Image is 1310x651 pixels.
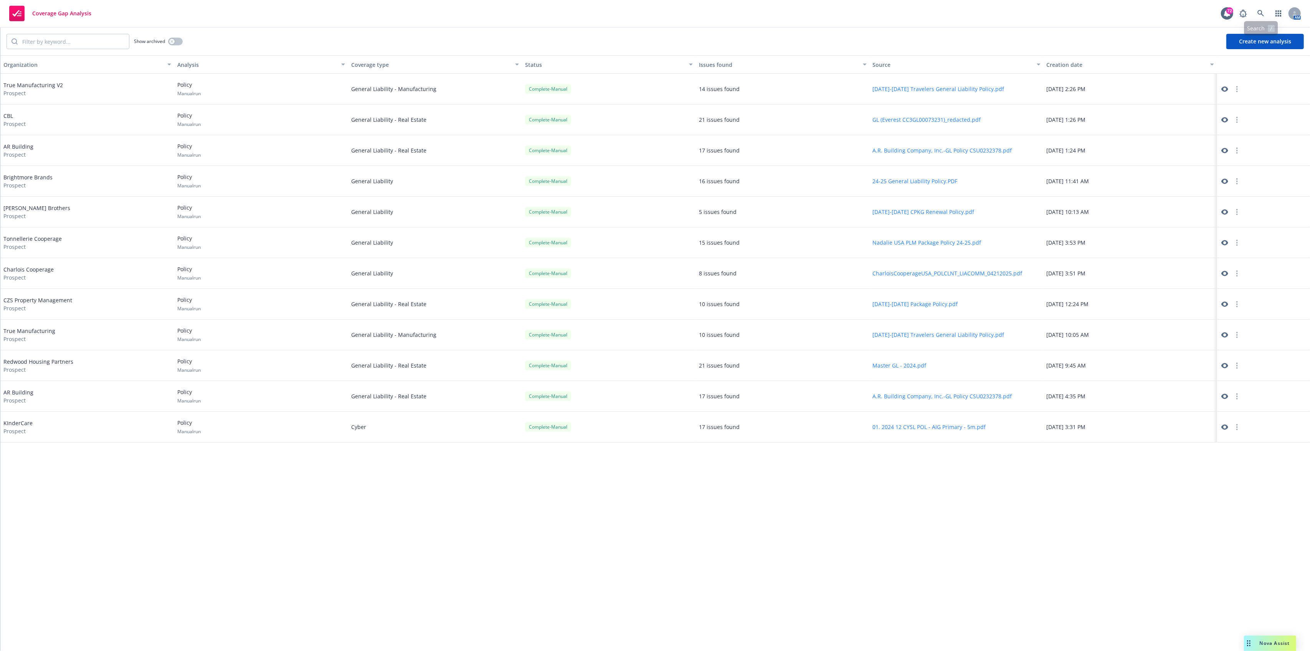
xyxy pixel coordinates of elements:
[177,182,201,189] span: Manual run
[3,396,33,404] span: Prospect
[3,112,26,128] div: CBL
[177,234,201,250] div: Policy
[348,197,522,227] div: General Liability
[348,320,522,350] div: General Liability - Manufacturing
[1044,320,1217,350] div: [DATE] 10:05 AM
[348,350,522,381] div: General Liability - Real Estate
[348,412,522,442] div: Cyber
[525,238,571,247] div: Complete - Manual
[873,177,958,185] button: 24-25 General Liability Policy.PDF
[177,388,201,404] div: Policy
[525,330,571,340] div: Complete - Manual
[873,146,1012,154] button: A.R. Building Company, Inc.-GL Policy CSU0232378.pdf
[525,84,571,94] div: Complete - Manual
[3,358,73,374] div: Redwood Housing Partners
[351,61,510,69] div: Coverage type
[348,166,522,197] div: General Liability
[177,367,201,373] span: Manual run
[177,265,201,281] div: Policy
[3,173,53,189] div: Brightmore Brands
[177,428,201,435] span: Manual run
[1044,381,1217,412] div: [DATE] 4:35 PM
[873,239,981,247] button: Nadalie USA PLM Package Policy 24-25.pdf
[3,243,62,251] span: Prospect
[873,392,1012,400] button: A.R. Building Company, Inc.-GL Policy CSU0232378.pdf
[696,55,870,74] button: Issues found
[1044,197,1217,227] div: [DATE] 10:13 AM
[873,85,1004,93] button: [DATE]-[DATE] Travelers General Liability Policy.pdf
[177,336,201,343] span: Manual run
[1226,34,1304,49] button: Create new analysis
[3,181,53,189] span: Prospect
[1044,350,1217,381] div: [DATE] 9:45 AM
[3,61,163,69] div: Organization
[870,55,1044,74] button: Source
[348,55,522,74] button: Coverage type
[1047,61,1206,69] div: Creation date
[873,61,1032,69] div: Source
[1044,412,1217,442] div: [DATE] 3:31 PM
[522,55,696,74] button: Status
[699,146,740,154] div: 17 issues found
[177,213,201,220] span: Manual run
[348,381,522,412] div: General Liability - Real Estate
[873,361,927,369] button: Master GL - 2024.pdf
[348,74,522,104] div: General Liability - Manufacturing
[699,423,740,431] div: 17 issues found
[699,61,858,69] div: Issues found
[699,208,737,216] div: 5 issues found
[873,208,975,216] button: [DATE]-[DATE] CPKG Renewal Policy.pdf
[1044,258,1217,289] div: [DATE] 3:51 PM
[177,305,201,312] span: Manual run
[1244,636,1254,651] div: Drag to move
[177,152,201,158] span: Manual run
[6,3,94,24] a: Coverage Gap Analysis
[873,300,958,308] button: [DATE]-[DATE] Package Policy.pdf
[1244,636,1296,651] button: Nova Assist
[3,81,63,97] div: True Manufacturing V2
[525,146,571,155] div: Complete - Manual
[525,115,571,124] div: Complete - Manual
[3,388,33,404] div: AR Building
[3,366,73,374] span: Prospect
[3,296,72,312] div: CZS Property Management
[699,239,740,247] div: 15 issues found
[1044,289,1217,320] div: [DATE] 12:24 PM
[1044,74,1217,104] div: [DATE] 2:26 PM
[525,61,684,69] div: Status
[525,422,571,432] div: Complete - Manual
[177,90,201,97] span: Manual run
[348,289,522,320] div: General Liability - Real Estate
[873,423,986,431] button: 01. 2024 12 CYSL POL - AIG Primary - 5m.pdf
[348,258,522,289] div: General Liability
[3,89,63,97] span: Prospect
[525,299,571,309] div: Complete - Manual
[348,135,522,166] div: General Liability - Real Estate
[32,10,91,17] span: Coverage Gap Analysis
[873,269,1023,277] button: CharloisCooperageUSA_POLCLNT_LIACOMM_04212025.pdf
[699,392,740,400] div: 17 issues found
[177,173,201,189] div: Policy
[177,357,201,373] div: Policy
[177,419,201,435] div: Policy
[134,38,165,45] span: Show archived
[699,177,740,185] div: 16 issues found
[3,273,54,282] span: Prospect
[1253,6,1269,21] a: Search
[177,398,201,404] span: Manual run
[177,275,201,281] span: Manual run
[3,120,26,128] span: Prospect
[174,55,348,74] button: Analysis
[3,419,33,435] div: KInderCare
[1260,640,1290,646] span: Nova Assist
[1226,7,1233,14] div: 72
[1271,6,1286,21] a: Switch app
[1044,227,1217,258] div: [DATE] 3:53 PM
[3,265,54,282] div: Charlois Cooperage
[348,227,522,258] div: General Liability
[873,116,981,124] button: GL (Everest CC3GL00073231)_redacted.pdf
[873,331,1004,339] button: [DATE]-[DATE] Travelers General Liability Policy.pdf
[699,361,740,369] div: 21 issues found
[3,235,62,251] div: Tonnellerie Cooperage
[18,34,129,49] input: Filter by keyword...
